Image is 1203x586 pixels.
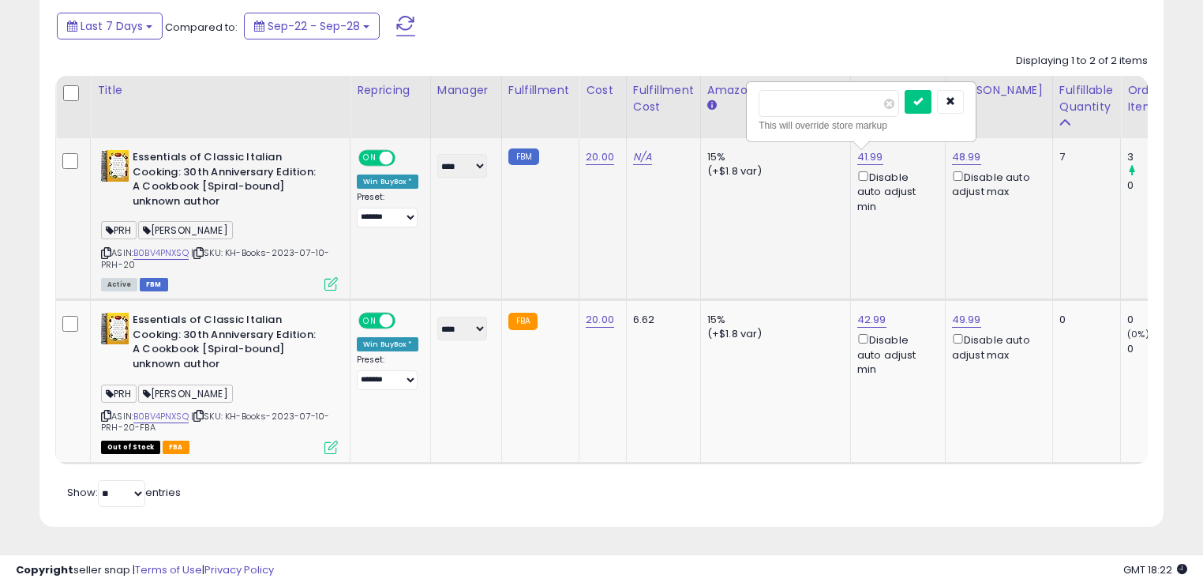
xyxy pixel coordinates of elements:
span: OFF [393,314,418,328]
span: Show: entries [67,485,181,500]
b: Essentials of Classic Italian Cooking: 30th Anniversary Edition: A Cookbook [Spiral-bound] unknow... [133,313,324,375]
div: ASIN: [101,150,338,289]
small: (0%) [1127,328,1149,340]
span: FBA [163,441,189,454]
span: [PERSON_NAME] [138,221,233,239]
strong: Copyright [16,562,73,577]
div: Amazon Fees [707,82,844,99]
a: 42.99 [857,312,886,328]
div: 15% [707,313,838,327]
div: (+$1.8 var) [707,327,838,341]
span: Sep-22 - Sep-28 [268,18,360,34]
div: Fulfillable Quantity [1059,82,1114,115]
a: B0BV4PNXSQ [133,410,189,423]
div: seller snap | | [16,563,274,578]
span: 2025-10-6 18:22 GMT [1123,562,1187,577]
div: 15% [707,150,838,164]
div: 0 [1127,342,1191,356]
div: Fulfillment [508,82,572,99]
div: Repricing [357,82,424,99]
button: Sep-22 - Sep-28 [244,13,380,39]
a: B0BV4PNXSQ [133,246,189,260]
span: FBM [140,278,168,291]
a: N/A [633,149,652,165]
div: (+$1.8 var) [707,164,838,178]
small: Amazon Fees. [707,99,717,113]
div: 0 [1127,313,1191,327]
div: [PERSON_NAME] [952,82,1046,99]
b: Essentials of Classic Italian Cooking: 30th Anniversary Edition: A Cookbook [Spiral-bound] unknow... [133,150,324,212]
div: ASIN: [101,313,338,452]
div: Preset: [357,355,418,390]
span: All listings currently available for purchase on Amazon [101,278,137,291]
div: This will override store markup [759,118,964,133]
div: 0 [1127,178,1191,193]
span: | SKU: KH-Books-2023-07-10-PRH-20-FBA [101,410,330,434]
div: Disable auto adjust min [857,168,933,214]
a: 49.99 [952,312,981,328]
div: Disable auto adjust max [952,168,1040,199]
div: Disable auto adjust max [952,331,1040,362]
a: Privacy Policy [204,562,274,577]
div: 0 [1059,313,1108,327]
div: Win BuyBox * [357,337,418,351]
img: 51P4eETvhTL._SL40_.jpg [101,313,129,344]
small: FBM [508,148,539,165]
button: Last 7 Days [57,13,163,39]
div: Ordered Items [1127,82,1185,115]
span: PRH [101,221,137,239]
div: Manager [437,82,495,99]
span: OFF [393,152,418,165]
div: Disable auto adjust min [857,331,933,377]
div: 3 [1127,150,1191,164]
div: Win BuyBox * [357,175,418,189]
a: 20.00 [586,149,614,165]
th: CSV column name: cust_attr_1_Manager [430,76,501,138]
div: Cost [586,82,620,99]
div: 6.62 [633,313,688,327]
span: ON [360,152,380,165]
div: Fulfillment Cost [633,82,694,115]
div: Title [97,82,343,99]
span: [PERSON_NAME] [138,385,233,403]
div: 7 [1059,150,1108,164]
span: PRH [101,385,137,403]
a: 41.99 [857,149,883,165]
span: ON [360,314,380,328]
span: Last 7 Days [81,18,143,34]
div: Preset: [357,192,418,227]
div: Displaying 1 to 2 of 2 items [1016,54,1148,69]
span: Compared to: [165,20,238,35]
span: All listings that are currently out of stock and unavailable for purchase on Amazon [101,441,160,454]
small: FBA [508,313,538,330]
a: Terms of Use [135,562,202,577]
a: 20.00 [586,312,614,328]
img: 51P4eETvhTL._SL40_.jpg [101,150,129,182]
span: | SKU: KH-Books-2023-07-10-PRH-20 [101,246,330,270]
a: 48.99 [952,149,981,165]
